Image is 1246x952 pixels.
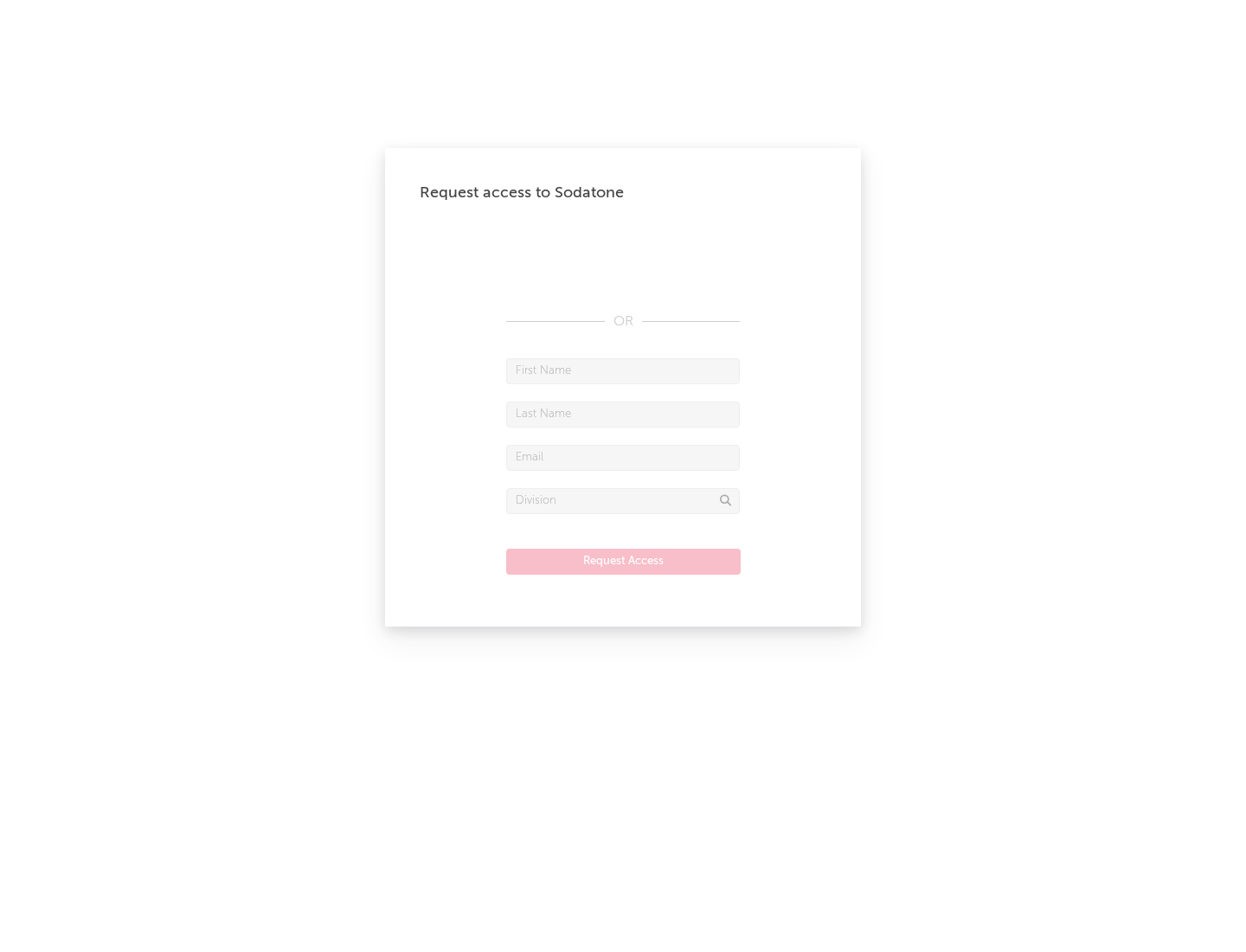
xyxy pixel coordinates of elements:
div: OR [506,312,740,332]
input: Last Name [506,402,740,428]
div: Request access to Sodatone [420,183,826,203]
input: First Name [506,358,740,384]
input: Division [506,488,740,514]
input: Email [506,445,740,471]
button: Request Access [506,549,741,575]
